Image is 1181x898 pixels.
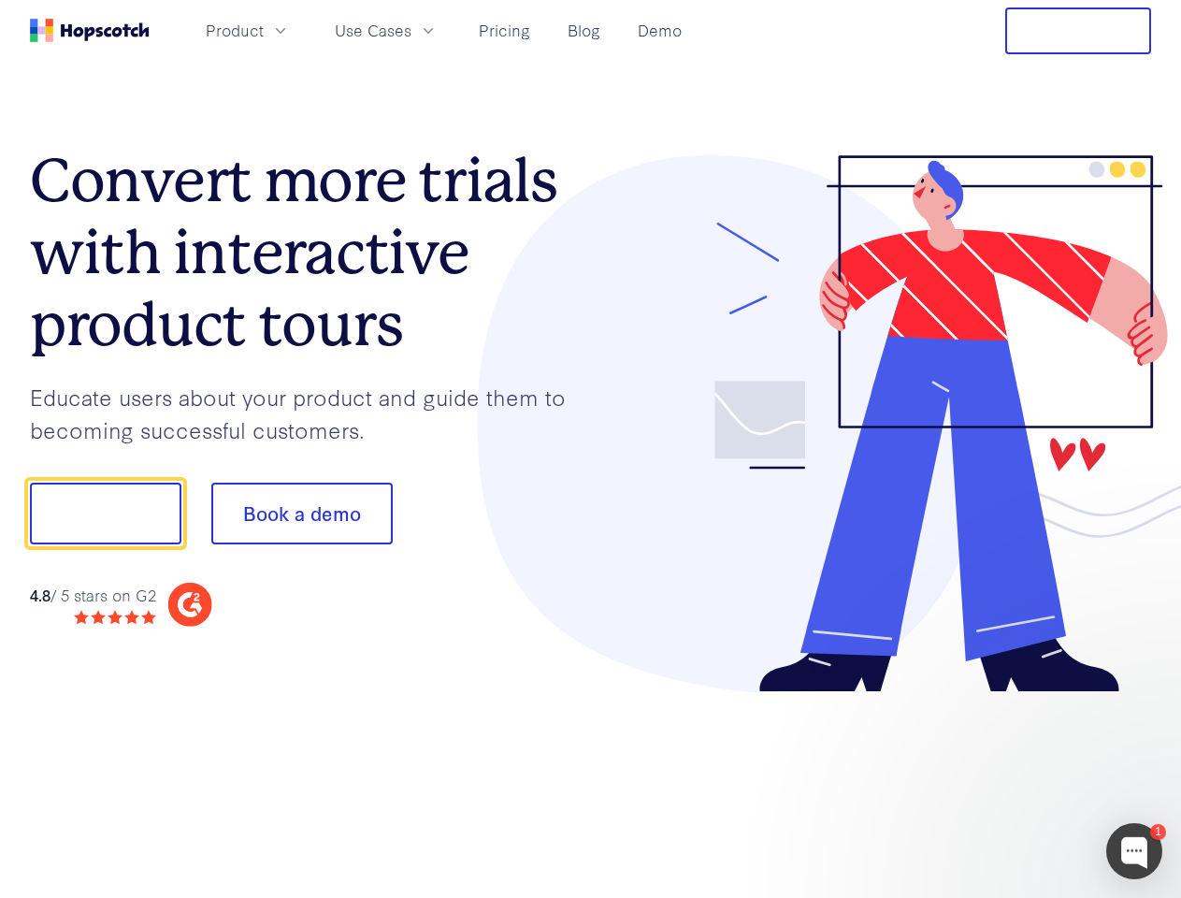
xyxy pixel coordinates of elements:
button: Product [194,15,301,46]
a: Home [30,19,150,42]
a: Demo [630,15,689,46]
button: Free Trial [1005,7,1151,54]
div: 1 [1150,824,1166,840]
span: Product [206,19,264,42]
h1: Convert more trials with interactive product tours [30,145,591,360]
strong: 4.8 [30,584,50,605]
a: Blog [560,15,608,46]
button: Show me! [30,483,181,544]
button: Use Cases [324,15,449,46]
button: Book a demo [211,483,393,544]
p: Educate users about your product and guide them to becoming successful customers. [30,381,591,445]
div: / 5 stars on G2 [30,584,156,607]
span: Use Cases [335,19,411,42]
a: Pricing [471,15,538,46]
